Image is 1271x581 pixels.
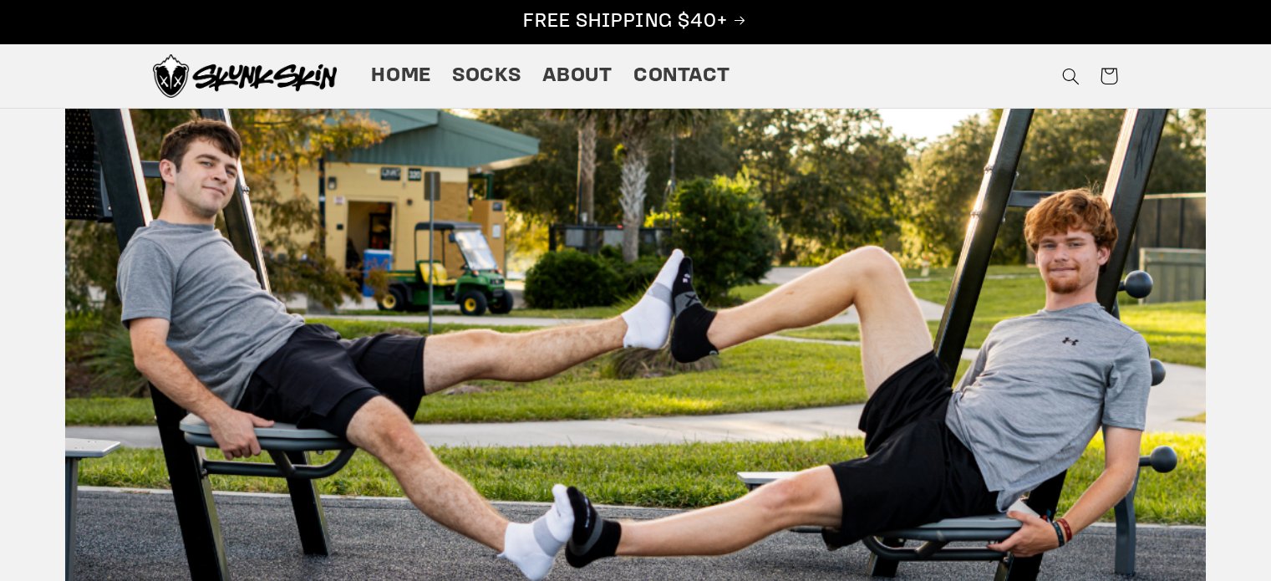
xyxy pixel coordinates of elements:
span: About [542,64,613,89]
a: Home [361,53,442,99]
a: Socks [442,53,531,99]
a: About [531,53,623,99]
span: Contact [633,64,730,89]
a: Contact [623,53,740,99]
p: FREE SHIPPING $40+ [18,9,1253,35]
span: Home [371,64,431,89]
summary: Search [1051,57,1090,95]
img: Skunk Skin Anti-Odor Socks. [153,54,337,98]
span: Socks [452,64,521,89]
